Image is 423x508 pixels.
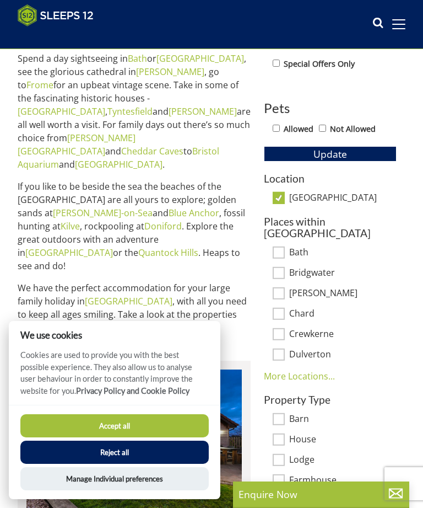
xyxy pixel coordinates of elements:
[330,123,376,135] label: Not Allowed
[169,207,219,219] a: Blue Anchor
[289,192,397,205] label: [GEOGRAPHIC_DATA]
[18,105,105,117] a: [GEOGRAPHIC_DATA]
[20,467,209,490] button: Manage Individual preferences
[284,58,355,70] label: Special Offers Only
[264,216,397,239] h3: Places within [GEOGRAPHIC_DATA]
[238,487,404,501] p: Enquire Now
[289,288,397,300] label: [PERSON_NAME]
[138,247,198,259] a: Quantock Hills
[85,295,172,307] a: [GEOGRAPHIC_DATA]
[26,79,53,91] a: Frome
[12,33,128,42] iframe: Customer reviews powered by Trustpilot
[156,52,244,65] a: [GEOGRAPHIC_DATA]
[76,386,189,395] a: Privacy Policy and Cookie Policy
[264,370,335,382] a: More Locations...
[264,101,397,115] h3: Pets
[18,145,219,170] a: Bristol Aquarium
[18,132,135,157] a: [PERSON_NAME][GEOGRAPHIC_DATA]
[121,145,183,157] a: Cheddar Caves
[289,349,397,361] label: Dulverton
[289,247,397,259] label: Bath
[128,52,147,65] a: Bath
[53,207,153,219] a: [PERSON_NAME]-on-Sea
[313,147,347,161] span: Update
[289,414,397,426] label: Barn
[264,394,397,405] h3: Property Type
[289,454,397,467] label: Lodge
[107,105,153,117] a: Tyntesfield
[289,329,397,341] label: Crewkerne
[18,4,94,26] img: Sleeps 12
[136,66,204,78] a: [PERSON_NAME]
[264,173,397,184] h3: Location
[289,268,397,280] label: Bridgwater
[20,414,209,437] button: Accept all
[25,247,113,259] a: [GEOGRAPHIC_DATA]
[20,441,209,464] button: Reject all
[144,220,182,232] a: Doniford
[75,158,162,170] a: [GEOGRAPHIC_DATA]
[9,330,220,340] h2: We use cookies
[289,475,397,487] label: Farmhouse
[289,434,397,446] label: House
[264,146,397,162] button: Update
[18,180,251,272] p: If you like to be beside the sea the beaches of the [GEOGRAPHIC_DATA] are all yours to explore; g...
[169,105,237,117] a: [PERSON_NAME]
[289,308,397,320] label: Chard
[9,349,220,405] p: Cookies are used to provide you with the best possible experience. They also allow us to analyse ...
[18,281,251,334] p: We have the perfect accommodation for your large family holiday in , with all you need to keep al...
[18,52,251,171] p: Spend a day sightseeing in or , see the glorious cathedral in , go to for an upbeat vintage scene...
[61,220,80,232] a: Kilve
[284,123,313,135] label: Allowed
